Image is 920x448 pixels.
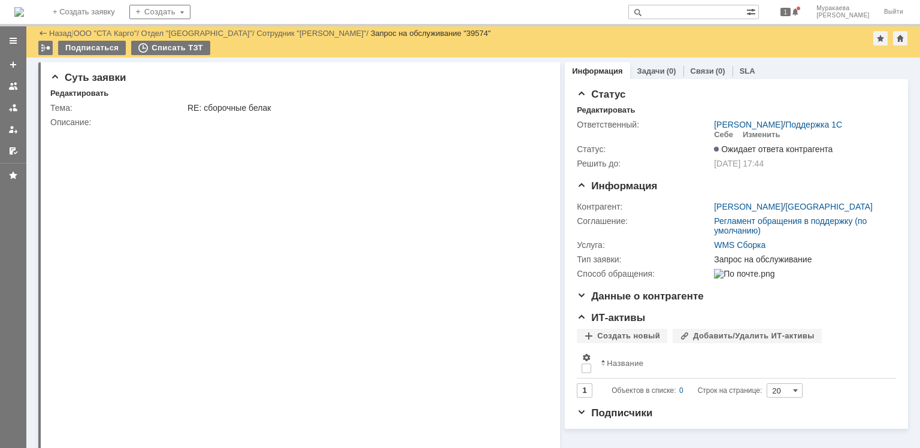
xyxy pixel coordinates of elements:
div: 0 [679,383,683,398]
div: Тип заявки: [577,255,712,264]
div: Создать [129,5,190,19]
a: Информация [572,66,622,75]
div: Тема: [50,103,185,113]
span: Муракаева [816,5,870,12]
div: Описание: [50,117,546,127]
div: Решить до: [577,159,712,168]
span: Расширенный поиск [746,5,758,17]
span: Информация [577,180,657,192]
div: Редактировать [50,89,108,98]
a: Регламент обращения в поддержку (по умолчанию) [714,216,867,235]
span: Данные о контрагенте [577,290,704,302]
div: Редактировать [577,105,635,115]
a: SLA [740,66,755,75]
div: | [71,28,73,37]
div: Ответственный: [577,120,712,129]
a: Создать заявку [4,55,23,74]
div: Способ обращения: [577,269,712,279]
i: Строк на странице: [612,383,762,398]
a: Мои согласования [4,141,23,161]
a: Связи [691,66,714,75]
div: (0) [667,66,676,75]
div: / [141,29,257,38]
span: Ожидает ответа контрагента [714,144,833,154]
div: / [714,120,842,129]
div: Сделать домашней страницей [893,31,907,46]
a: Назад [49,29,71,38]
a: Поддержка 1С [785,120,842,129]
div: / [74,29,141,38]
a: Заявки на командах [4,77,23,96]
th: Название [596,348,886,379]
a: [PERSON_NAME] [714,202,783,211]
div: Запрос на обслуживание "39574" [371,29,491,38]
div: Работа с массовостью [38,41,53,55]
div: RE: сборочные белак [187,103,543,113]
span: ИТ-активы [577,312,645,323]
div: Статус: [577,144,712,154]
img: По почте.png [714,269,774,279]
div: / [257,29,371,38]
img: logo [14,7,24,17]
a: Перейти на домашнюю страницу [14,7,24,17]
a: Заявки в моей ответственности [4,98,23,117]
span: Настройки [582,353,591,362]
a: [PERSON_NAME] [714,120,783,129]
div: Добавить в избранное [873,31,888,46]
div: Услуга: [577,240,712,250]
div: Название [607,359,643,368]
span: [PERSON_NAME] [816,12,870,19]
a: WMS Сборка [714,240,765,250]
a: Мои заявки [4,120,23,139]
div: Соглашение: [577,216,712,226]
div: Изменить [743,130,780,140]
div: / [714,202,873,211]
span: 1 [780,8,791,16]
a: [GEOGRAPHIC_DATA] [785,202,873,211]
div: Себе [714,130,733,140]
a: Задачи [637,66,665,75]
span: Статус [577,89,625,100]
div: (0) [716,66,725,75]
a: ООО "СТА Карго" [74,29,137,38]
span: Суть заявки [50,72,126,83]
span: Объектов в списке: [612,386,676,395]
span: [DATE] 17:44 [714,159,764,168]
div: Запрос на обслуживание [714,255,890,264]
div: Контрагент: [577,202,712,211]
a: Отдел "[GEOGRAPHIC_DATA]" [141,29,253,38]
a: Сотрудник "[PERSON_NAME]" [257,29,367,38]
span: Подписчики [577,407,652,419]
